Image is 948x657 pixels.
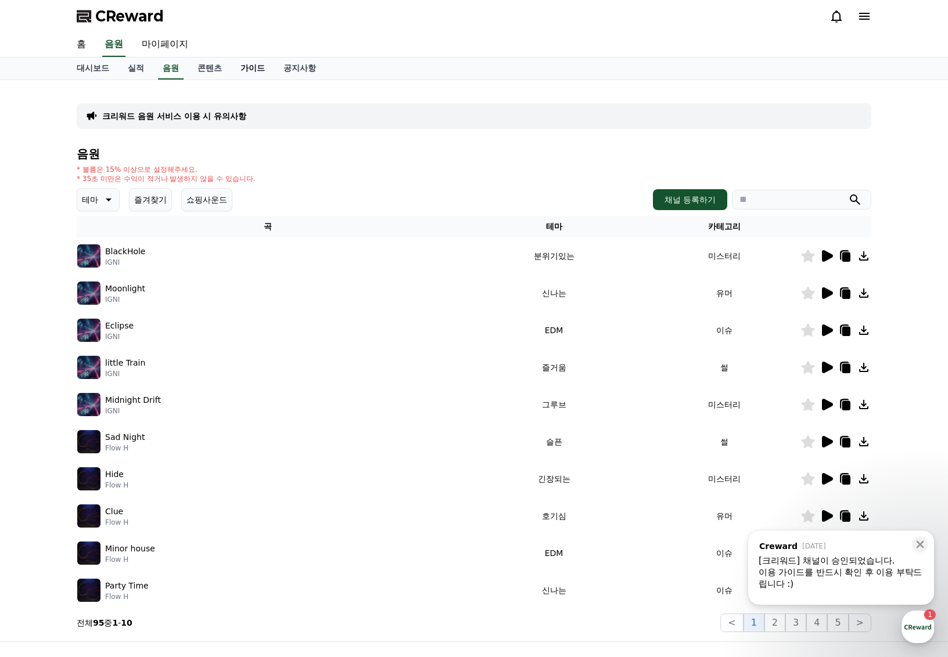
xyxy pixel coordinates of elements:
[77,147,871,160] h4: 음원
[648,535,800,572] td: 이슈
[77,165,256,174] p: * 볼륨은 15% 이상으로 설정해주세요.
[720,613,743,632] button: <
[112,618,118,627] strong: 1
[231,57,274,80] a: 가이드
[105,431,145,443] p: Sad Night
[459,460,648,497] td: 긴장되는
[806,613,827,632] button: 4
[77,542,100,565] img: music
[744,613,764,632] button: 1
[648,237,800,275] td: 미스터리
[105,580,149,592] p: Party Time
[121,618,132,627] strong: 10
[67,57,119,80] a: 대시보드
[105,543,155,555] p: Minor house
[77,174,256,183] p: * 35초 미만은 수익이 적거나 발생하지 않을 수 있습니다.
[77,356,100,379] img: music
[653,189,727,210] button: 채널 등록하기
[459,312,648,349] td: EDM
[119,57,153,80] a: 실적
[459,237,648,275] td: 분위기있는
[648,275,800,312] td: 유머
[3,368,77,397] a: 홈
[459,572,648,609] td: 신나는
[188,57,231,80] a: 콘텐츠
[105,443,145,453] p: Flow H
[77,368,150,397] a: 1대화
[37,385,44,395] span: 홈
[93,618,104,627] strong: 95
[102,33,125,57] a: 음원
[77,430,100,453] img: music
[77,617,132,629] p: 전체 중 -
[459,275,648,312] td: 신나는
[764,613,785,632] button: 2
[459,216,648,237] th: 테마
[129,188,172,211] button: 즐겨찾기
[648,460,800,497] td: 미스터리
[105,295,145,304] p: IGNI
[118,367,122,377] span: 1
[77,7,164,26] a: CReward
[105,468,124,481] p: Hide
[648,312,800,349] td: 이슈
[105,406,161,416] p: IGNI
[77,281,100,305] img: music
[459,535,648,572] td: EDM
[77,188,120,211] button: 테마
[132,33,198,57] a: 마이페이지
[77,216,459,237] th: 곡
[181,188,232,211] button: 쇼핑사운드
[77,319,100,342] img: music
[827,613,848,632] button: 5
[648,572,800,609] td: 이슈
[150,368,223,397] a: 설정
[77,467,100,490] img: music
[459,386,648,423] td: 그루브
[105,506,123,518] p: Clue
[648,497,800,535] td: 유머
[105,357,145,369] p: little Train
[459,497,648,535] td: 호기심
[158,57,184,80] a: 음원
[105,592,149,601] p: Flow H
[105,481,128,490] p: Flow H
[105,332,134,341] p: IGNI
[459,349,648,386] td: 즐거움
[105,394,161,406] p: Midnight Drift
[105,283,145,295] p: Moonlight
[849,613,871,632] button: >
[95,7,164,26] span: CReward
[105,555,155,564] p: Flow H
[648,349,800,386] td: 썰
[105,369,145,378] p: IGNI
[77,579,100,602] img: music
[67,33,95,57] a: 홈
[106,386,120,395] span: 대화
[105,258,145,267] p: IGNI
[82,192,98,208] p: 테마
[274,57,325,80] a: 공지사항
[785,613,806,632] button: 3
[105,320,134,332] p: Eclipse
[648,386,800,423] td: 미스터리
[77,244,100,268] img: music
[648,216,800,237] th: 카테고리
[648,423,800,460] td: 썰
[179,385,193,395] span: 설정
[77,504,100,528] img: music
[459,423,648,460] td: 슬픈
[105,518,128,527] p: Flow H
[102,110,246,122] a: 크리워드 음원 서비스 이용 시 유의사항
[105,246,145,258] p: BlackHole
[77,393,100,416] img: music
